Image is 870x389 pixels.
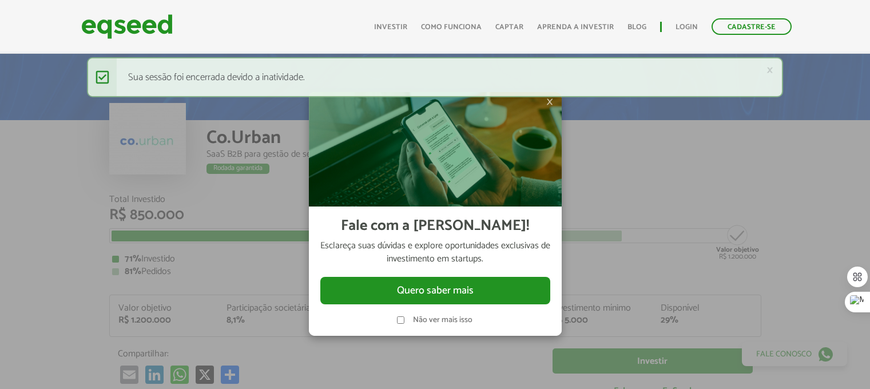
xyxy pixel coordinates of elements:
[309,92,562,207] img: Imagem celular
[537,23,614,31] a: Aprenda a investir
[320,277,550,304] button: Quero saber mais
[81,11,173,42] img: EqSeed
[766,64,773,76] a: ×
[421,23,482,31] a: Como funciona
[87,57,783,97] div: Sua sessão foi encerrada devido a inatividade.
[374,23,407,31] a: Investir
[413,316,474,324] label: Não ver mais isso
[712,18,792,35] a: Cadastre-se
[495,23,523,31] a: Captar
[676,23,698,31] a: Login
[320,240,550,265] p: Esclareça suas dúvidas e explore oportunidades exclusivas de investimento em startups.
[627,23,646,31] a: Blog
[341,218,529,235] h2: Fale com a [PERSON_NAME]!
